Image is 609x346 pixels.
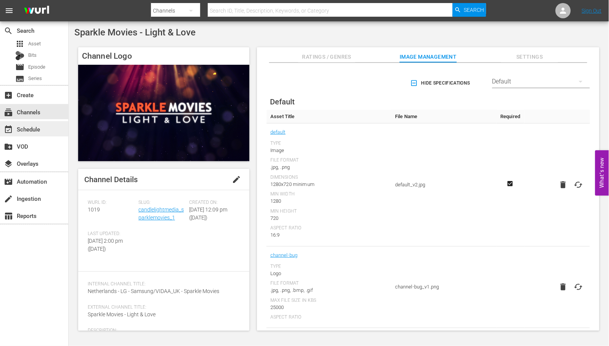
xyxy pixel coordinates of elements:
[15,62,24,72] span: Episode
[270,264,387,270] div: Type
[78,65,249,161] img: Sparkle Movies - Light & Love
[270,250,298,260] a: channel-bug
[267,110,391,123] th: Asset Title
[270,298,387,304] div: Max File Size In Kbs
[15,74,24,83] span: Series
[270,314,387,320] div: Aspect Ratio
[78,47,249,65] h4: Channel Logo
[270,270,387,277] div: Logo
[270,208,387,215] div: Min Height
[4,159,13,168] span: Overlays
[5,6,14,15] span: menu
[506,180,515,187] svg: Required
[270,181,387,188] div: 1280x720 minimum
[28,63,45,71] span: Episode
[227,170,246,189] button: edit
[391,123,497,247] td: default_v2.jpg
[270,147,387,154] div: Image
[270,163,387,171] div: .jpg, .png
[4,125,13,134] span: Schedule
[453,3,486,17] button: Search
[138,200,185,206] span: Slug:
[88,281,236,287] span: Internal Channel Title:
[88,288,219,294] span: Netherlands - LG - Samsung/VIDAA_UK - Sparkle Movies
[270,127,286,137] a: default
[88,207,100,213] span: 1019
[28,40,41,48] span: Asset
[88,231,135,237] span: Last Updated:
[501,52,558,62] span: Settings
[391,110,497,123] th: File Name
[28,75,42,82] span: Series
[4,91,13,100] span: Create
[18,2,55,20] img: ans4CAIJ8jUAAAAAAAAAAAAAAAAAAAAAAAAgQb4GAAAAAAAAAAAAAAAAAAAAAAAAJMjXAAAAAAAAAAAAAAAAAAAAAAAAgAT5G...
[15,39,24,48] span: Asset
[270,215,387,222] div: 720
[270,280,387,287] div: File Format
[74,27,196,38] span: Sparkle Movies - Light & Love
[270,287,387,294] div: .jpg, .png, .bmp, .gif
[582,8,602,14] a: Sign Out
[270,225,387,231] div: Aspect Ratio
[270,231,387,239] div: 16:9
[298,52,355,62] span: Ratings / Genres
[4,194,13,203] span: Ingestion
[88,238,123,252] span: [DATE] 2:00 pm ([DATE])
[464,3,484,17] span: Search
[28,51,37,59] span: Bits
[15,51,24,60] div: Bits
[4,142,13,151] span: VOD
[400,52,457,62] span: Image Management
[88,328,236,334] span: Description:
[84,175,138,184] span: Channel Details
[270,304,387,311] div: 25000
[270,175,387,181] div: Dimensions
[412,79,470,87] span: Hide Specifications
[4,26,13,35] span: Search
[270,157,387,163] div: File Format
[88,200,135,206] span: Wurl ID:
[88,311,156,317] span: Sparkle Movies - Light & Love
[88,304,236,311] span: External Channel Title:
[270,97,295,106] span: Default
[189,207,227,221] span: [DATE] 12:09 pm ([DATE])
[4,211,13,221] span: Reports
[270,197,387,205] div: 1280
[497,110,524,123] th: Required
[4,177,13,186] span: Automation
[4,108,13,117] span: Channels
[391,247,497,328] td: channel-bug_v1.png
[492,71,590,92] div: Default
[189,200,236,206] span: Created On:
[138,207,184,221] a: candlelightmedia_sparklemovies_1
[595,151,609,196] button: Open Feedback Widget
[232,175,241,184] span: edit
[270,191,387,197] div: Min Width
[409,72,473,94] button: Hide Specifications
[270,141,387,147] div: Type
